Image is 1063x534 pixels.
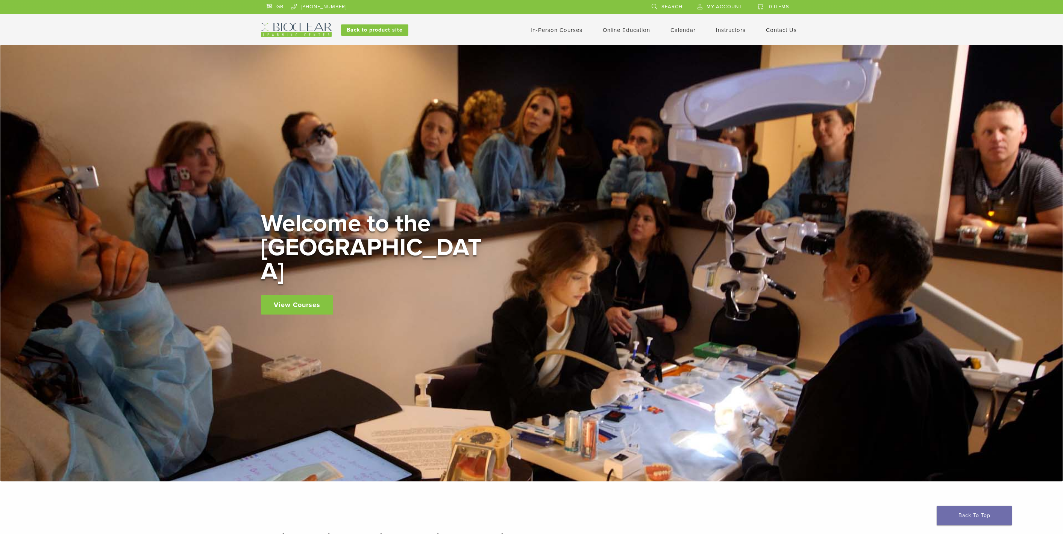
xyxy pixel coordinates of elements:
a: Calendar [670,27,696,33]
span: My Account [707,4,742,10]
a: Back to product site [341,24,408,36]
img: Bioclear [261,23,332,37]
a: Online Education [603,27,650,33]
a: Back To Top [937,506,1012,525]
span: 0 items [769,4,789,10]
a: Contact Us [766,27,797,33]
a: In-Person Courses [531,27,582,33]
span: Search [661,4,682,10]
a: Instructors [716,27,746,33]
a: View Courses [261,295,333,315]
h2: Welcome to the [GEOGRAPHIC_DATA] [261,212,487,284]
